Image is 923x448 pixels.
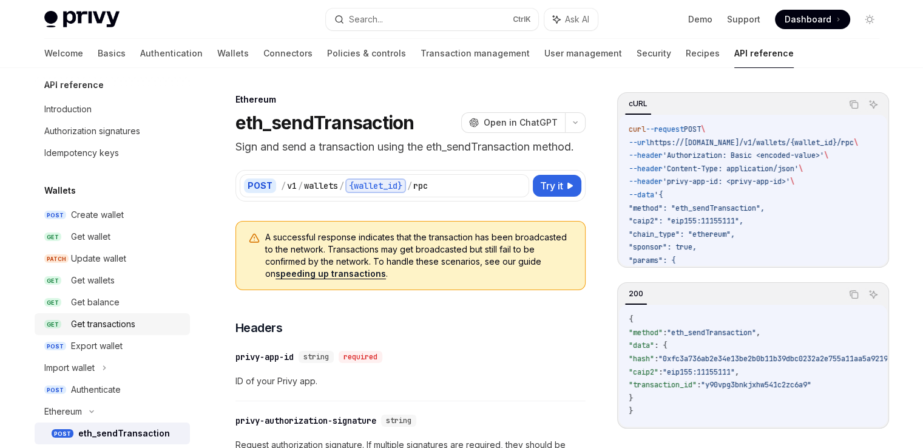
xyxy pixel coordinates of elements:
button: Search...CtrlK [326,8,538,30]
div: Ethereum [44,404,82,419]
div: / [407,180,412,192]
p: Sign and send a transaction using the eth_sendTransaction method. [235,138,586,155]
a: API reference [734,39,794,68]
span: --header [629,177,663,186]
div: Search... [349,12,383,27]
span: POST [52,429,73,438]
span: "method" [629,328,663,338]
span: 'Content-Type: application/json' [663,164,799,174]
span: GET [44,232,61,242]
a: GETGet wallets [35,270,190,291]
span: "params": { [629,256,675,265]
a: POSTCreate wallet [35,204,190,226]
span: \ [799,164,803,174]
div: Authorization signatures [44,124,140,138]
span: GET [44,276,61,285]
span: Ask AI [565,13,589,25]
a: Security [637,39,671,68]
span: Ctrl K [513,15,531,24]
a: GETGet balance [35,291,190,313]
span: A successful response indicates that the transaction has been broadcasted to the network. Transac... [265,231,573,280]
span: : [658,367,663,377]
button: Ask AI [544,8,598,30]
span: } [629,393,633,403]
div: cURL [625,97,651,111]
span: --header [629,151,663,160]
button: Ask AI [865,97,881,112]
div: Export wallet [71,339,123,353]
span: \ [790,177,794,186]
span: "y90vpg3bnkjxhw541c2zc6a9" [701,380,811,390]
div: privy-authorization-signature [235,415,376,427]
span: POST [44,385,66,395]
span: string [303,352,329,362]
span: : { [654,341,667,350]
a: Dashboard [775,10,850,29]
a: POSTAuthenticate [35,379,190,401]
div: / [281,180,286,192]
span: POST [44,342,66,351]
div: 200 [625,287,647,301]
img: light logo [44,11,120,28]
a: speeding up transactions [276,268,386,279]
span: : [697,380,701,390]
span: "sponsor": true, [629,242,697,252]
div: privy-app-id [235,351,294,363]
div: Get balance [71,295,120,310]
div: Update wallet [71,251,126,266]
span: POST [44,211,66,220]
span: Open in ChatGPT [484,117,558,129]
span: , [756,328,760,338]
span: --url [629,138,650,148]
span: '{ [654,190,663,200]
button: Try it [533,175,581,197]
span: "caip2" [629,367,658,377]
a: User management [544,39,622,68]
span: \ [701,124,705,134]
span: --data [629,190,654,200]
span: Headers [235,319,283,336]
span: } [629,406,633,416]
span: Dashboard [785,13,831,25]
a: Authentication [140,39,203,68]
span: "transaction_id" [629,380,697,390]
a: Introduction [35,98,190,120]
a: Authorization signatures [35,120,190,142]
a: GETGet wallet [35,226,190,248]
span: "eip155:11155111" [663,367,735,377]
span: "method": "eth_sendTransaction", [629,203,765,213]
button: Copy the contents from the code block [846,97,862,112]
div: Introduction [44,102,92,117]
div: / [298,180,303,192]
span: curl [629,124,646,134]
div: v1 [287,180,297,192]
div: Ethereum [235,93,586,106]
span: \ [824,151,828,160]
div: wallets [304,180,338,192]
span: "chain_type": "ethereum", [629,229,735,239]
span: , [735,367,739,377]
span: "data" [629,341,654,350]
span: https://[DOMAIN_NAME]/v1/wallets/{wallet_id}/rpc [650,138,854,148]
button: Open in ChatGPT [461,112,565,133]
div: Get wallets [71,273,115,288]
div: Idempotency keys [44,146,119,160]
div: eth_sendTransaction [78,426,170,441]
span: "caip2": "eip155:11155111", [629,216,743,226]
span: : [654,354,658,364]
span: 'privy-app-id: <privy-app-id>' [663,177,790,186]
a: PATCHUpdate wallet [35,248,190,270]
a: Basics [98,39,126,68]
span: 'Authorization: Basic <encoded-value>' [663,151,824,160]
h1: eth_sendTransaction [235,112,414,134]
div: Authenticate [71,382,121,397]
a: Transaction management [421,39,530,68]
a: Wallets [217,39,249,68]
span: ID of your Privy app. [235,374,586,389]
button: Copy the contents from the code block [846,287,862,302]
span: POST [684,124,701,134]
span: PATCH [44,254,69,263]
span: GET [44,320,61,329]
div: required [339,351,382,363]
a: Connectors [263,39,313,68]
